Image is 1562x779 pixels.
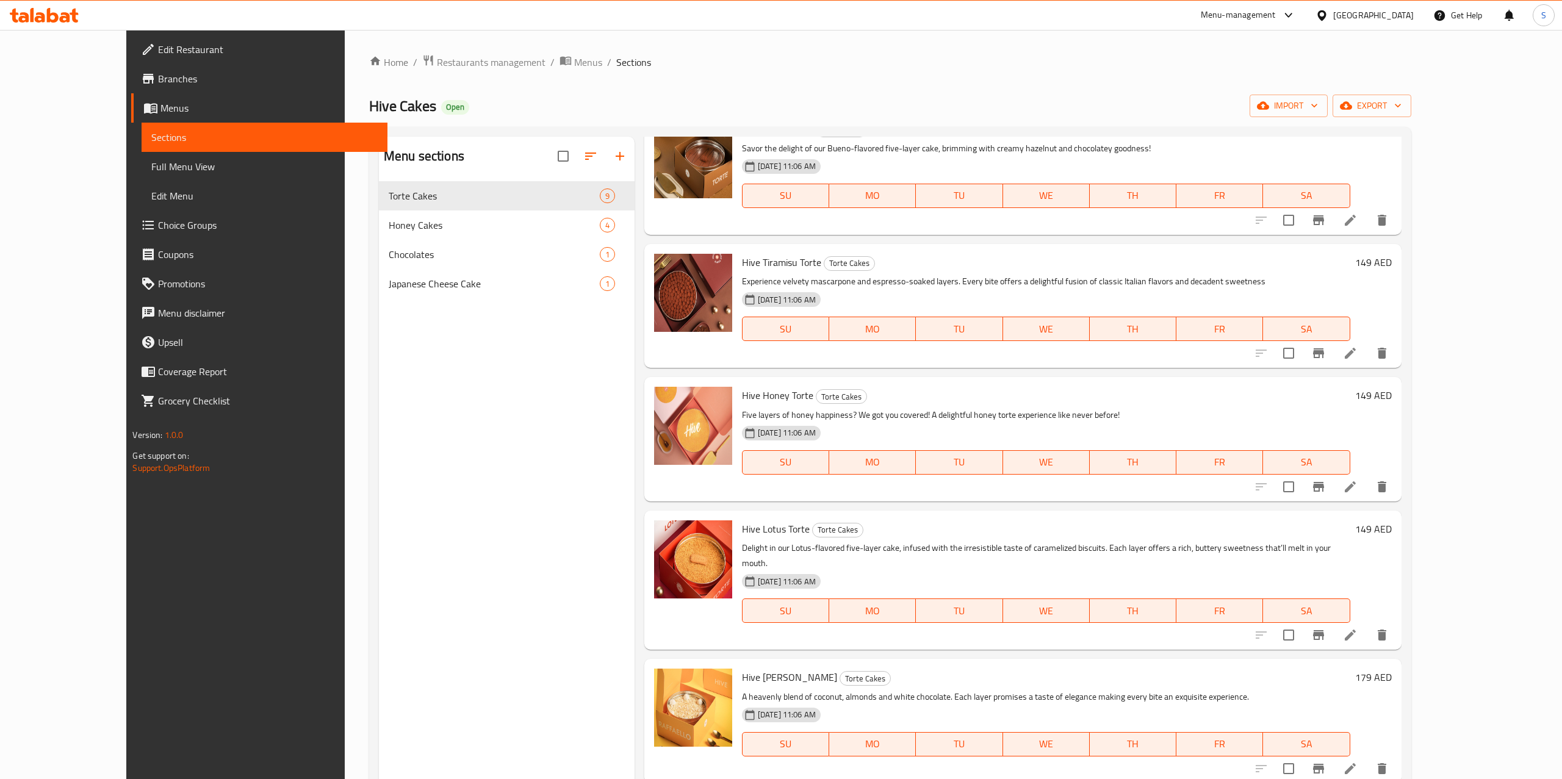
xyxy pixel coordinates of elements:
img: Hive Raffaello Torte [654,669,732,747]
button: TH [1090,317,1176,341]
span: SA [1268,320,1345,338]
a: Coupons [131,240,387,269]
span: TU [921,320,998,338]
a: Upsell [131,328,387,357]
button: MO [829,450,916,475]
div: items [600,247,615,262]
button: SU [742,598,829,623]
span: 9 [600,190,614,202]
button: SU [742,732,829,756]
span: TU [921,602,998,620]
img: Hive Bueno Torte [654,120,732,198]
span: Grocery Checklist [158,393,378,408]
span: Get support on: [132,448,189,464]
div: Chocolates1 [379,240,635,269]
button: Branch-specific-item [1304,620,1333,650]
a: Branches [131,64,387,93]
button: FR [1176,598,1263,623]
a: Edit menu item [1343,479,1358,494]
button: SA [1263,598,1350,623]
li: / [607,55,611,70]
img: Hive Tiramisu Torte [654,254,732,332]
span: FR [1181,320,1258,338]
a: Grocery Checklist [131,386,387,415]
span: SU [747,187,824,204]
button: WE [1003,317,1090,341]
p: Delight in our Lotus-flavored five-layer cake, infused with the irresistible taste of caramelized... [742,540,1350,571]
span: Hive [PERSON_NAME] [742,668,837,686]
span: Upsell [158,335,378,350]
button: MO [829,317,916,341]
span: SA [1268,735,1345,753]
span: SA [1268,187,1345,204]
button: MO [829,598,916,623]
span: TH [1095,320,1171,338]
a: Full Menu View [142,152,387,181]
span: MO [834,320,911,338]
a: Menus [131,93,387,123]
button: MO [829,732,916,756]
span: [DATE] 11:06 AM [753,427,821,439]
span: MO [834,735,911,753]
button: SU [742,184,829,208]
span: Promotions [158,276,378,291]
span: Hive Tiramisu Torte [742,253,821,271]
button: TU [916,450,1002,475]
button: SA [1263,184,1350,208]
nav: breadcrumb [369,54,1411,70]
span: Select to update [1276,207,1301,233]
span: SU [747,602,824,620]
span: import [1259,98,1318,113]
span: [DATE] 11:06 AM [753,576,821,587]
img: Hive Lotus Torte [654,520,732,598]
p: A heavenly blend of coconut, almonds and white chocolate. Each layer promises a taste of elegance... [742,689,1350,705]
h6: 179 AED [1355,669,1392,686]
span: FR [1181,602,1258,620]
span: Choice Groups [158,218,378,232]
span: TU [921,187,998,204]
span: Sections [616,55,651,70]
a: Edit menu item [1343,213,1358,228]
a: Menu disclaimer [131,298,387,328]
span: Hive Honey Torte [742,386,813,404]
span: Sort sections [576,142,605,171]
span: Hive Lotus Torte [742,520,810,538]
button: export [1333,95,1411,117]
span: Torte Cakes [389,188,600,203]
button: FR [1176,184,1263,208]
span: 4 [600,220,614,231]
button: Branch-specific-item [1304,206,1333,235]
button: FR [1176,732,1263,756]
button: TU [916,732,1002,756]
span: Menus [160,101,378,115]
button: SU [742,317,829,341]
button: WE [1003,598,1090,623]
div: items [600,188,615,203]
button: delete [1367,620,1397,650]
span: Hive Cakes [369,92,436,120]
p: Experience velvety mascarpone and espresso-soaked layers. Every bite offers a delightful fusion o... [742,274,1350,289]
span: Honey Cakes [389,218,600,232]
span: Full Menu View [151,159,378,174]
span: Restaurants management [437,55,545,70]
span: Select to update [1276,622,1301,648]
button: Branch-specific-item [1304,472,1333,501]
span: Chocolates [389,247,600,262]
span: TH [1095,453,1171,471]
span: MO [834,187,911,204]
a: Edit menu item [1343,761,1358,776]
span: Edit Menu [151,188,378,203]
button: delete [1367,206,1397,235]
span: FR [1181,453,1258,471]
button: TU [916,317,1002,341]
span: 1.0.0 [165,427,184,443]
button: SA [1263,732,1350,756]
span: Menus [574,55,602,70]
div: [GEOGRAPHIC_DATA] [1333,9,1414,22]
span: Torte Cakes [824,256,874,270]
h6: 149 AED [1355,254,1392,271]
a: Edit menu item [1343,628,1358,642]
li: / [550,55,555,70]
span: Coupons [158,247,378,262]
span: TH [1095,735,1171,753]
